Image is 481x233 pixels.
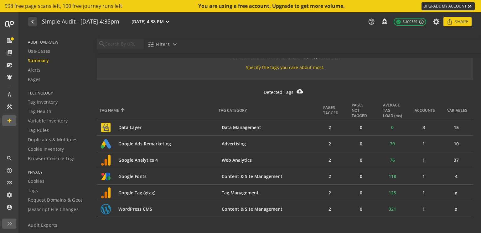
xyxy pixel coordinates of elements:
[325,189,334,196] span: 2
[452,189,461,196] span: ø
[352,102,373,118] div: PAGES NOT TAGGED
[28,99,58,105] span: Tag Inventory
[28,76,41,83] span: Pages
[171,41,178,48] mat-icon: expand_more
[28,108,51,115] span: Tag Health
[100,108,214,113] div: TAG NAME
[219,124,264,131] span: Data Management
[467,3,473,9] mat-icon: keyboard_double_arrow_right
[28,127,49,133] span: Tag Rules
[451,124,462,131] span: 15
[6,167,13,174] mat-icon: help_outline
[219,173,286,180] span: Content & Site Management
[383,102,409,118] div: AVERAGE TAGLOAD (ms)
[6,180,13,186] mat-icon: multiline_chart
[6,91,13,98] mat-icon: architecture
[452,173,461,180] span: 4
[115,173,150,180] span: Google Fonts
[387,140,398,147] span: 79
[446,108,474,113] div: VARIABLES
[6,50,13,56] mat-icon: library_books
[297,88,303,95] mat-icon: cloud_download_filled
[28,206,79,213] span: JavaScript File Changes
[357,189,365,196] span: 0
[419,124,428,131] span: 3
[28,57,49,64] span: Summary
[164,18,171,25] mat-icon: expand_more
[325,205,334,213] span: 2
[219,108,247,113] div: TAG CATEGORY
[28,48,50,54] span: Use-Cases
[325,124,334,131] span: 2
[451,156,462,164] span: 37
[28,178,44,184] span: Cookies
[357,140,365,147] span: 0
[6,104,13,110] mat-icon: construction
[396,19,417,24] span: Success
[385,189,399,196] span: 125
[42,19,119,25] h1: Simple Audit - 27 August 2025 | 4:35pm
[415,108,435,113] div: ACCOUNTS
[357,156,365,164] span: 0
[100,170,112,183] img: tag
[6,62,13,68] mat-icon: mark_email_read
[388,124,397,131] span: 0
[352,102,378,118] div: PAGESNOT TAGGED
[132,19,164,25] span: [DATE] 4:38 PM
[115,140,174,148] span: Google Ads Remarketing
[6,37,13,44] mat-icon: list_alt
[414,108,441,113] div: ACCOUNTS
[419,173,428,180] span: 1
[115,189,158,197] span: Google Tag (gtag)
[130,18,173,26] button: [DATE] 4:38 PM
[156,39,170,50] span: Filters
[419,19,424,24] mat-icon: info_outline
[28,67,41,73] span: Alerts
[6,74,13,80] mat-icon: notifications_active
[219,156,255,164] span: Web Analytics
[422,2,475,10] a: UPGRADE MY ACCOUNT
[98,40,105,48] mat-icon: search
[325,140,334,147] span: 2
[419,205,428,213] span: 1
[219,108,312,113] div: TAG CATEGORY
[387,156,398,164] span: 76
[385,205,399,213] span: 321
[115,124,145,131] span: Data Layer
[5,3,122,10] span: 998 free page scans left, 100 free journey runs left
[28,187,38,194] span: Tags
[455,16,468,27] span: Share
[28,90,89,96] span: TECHNOLOGY
[100,138,112,150] img: tag
[6,204,13,210] mat-icon: account_circle
[419,189,428,196] span: 1
[219,205,286,213] span: Content & Site Management
[115,205,155,213] span: WordPress CMS
[115,156,161,164] span: Google Analytics 4
[100,108,119,113] div: TAG NAME
[28,170,89,175] span: PRIVACY
[368,18,375,25] mat-icon: help_outline
[28,146,64,152] span: Cookie Inventory
[219,140,249,147] span: Advertising
[381,18,387,24] mat-icon: add_alert
[28,137,78,143] span: Duplicates & Multiples
[105,41,142,47] input: Search By URL
[147,41,154,48] mat-icon: tune
[28,197,83,203] span: Request Domains & Geos
[6,155,13,161] mat-icon: search
[451,140,462,147] span: 10
[100,154,112,166] img: tag
[385,173,399,180] span: 118
[246,64,324,71] div: Specify the tags you care about most.
[443,17,472,26] button: Share
[396,19,401,24] mat-icon: check_circle
[325,173,334,180] span: 2
[320,105,347,116] div: PAGESTAGGED
[28,222,57,228] span: Audit Exports
[447,108,467,113] div: VARIABLES
[29,18,35,25] mat-icon: navigate_before
[28,40,89,45] span: AUDIT OVERVIEW
[419,140,428,147] span: 1
[452,205,461,213] span: ø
